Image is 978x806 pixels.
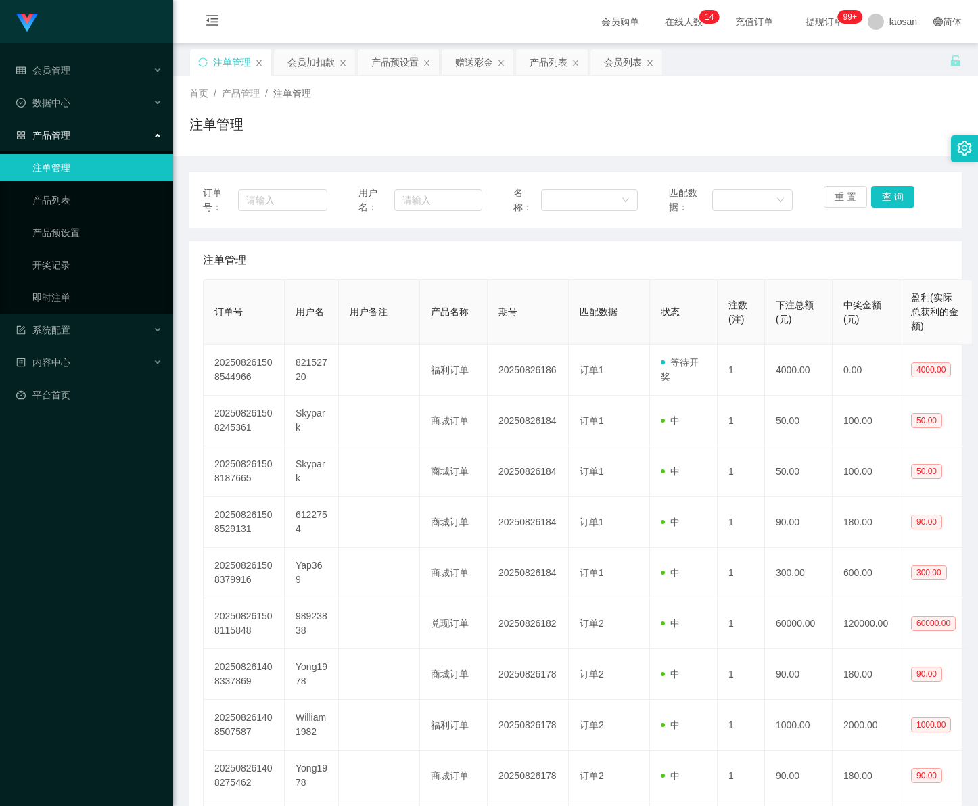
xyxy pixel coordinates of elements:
[833,700,900,751] td: 2000.00
[488,700,569,751] td: 20250826178
[273,88,311,99] span: 注单管理
[488,446,569,497] td: 20250826184
[718,396,765,446] td: 1
[833,751,900,801] td: 180.00
[776,300,814,325] span: 下注总额(元)
[32,252,162,279] a: 开奖记录
[718,751,765,801] td: 1
[765,649,833,700] td: 90.00
[204,497,285,548] td: 202508261508529131
[765,497,833,548] td: 90.00
[488,396,569,446] td: 20250826184
[765,396,833,446] td: 50.00
[580,770,604,781] span: 订单2
[498,306,517,317] span: 期号
[287,49,335,75] div: 会员加扣款
[16,130,70,141] span: 产品管理
[189,114,243,135] h1: 注单管理
[911,717,951,732] span: 1000.00
[16,325,70,335] span: 系统配置
[285,396,339,446] td: Skypark
[833,396,900,446] td: 100.00
[838,10,862,24] sup: 974
[285,598,339,649] td: 98923838
[580,306,618,317] span: 匹配数据
[16,65,70,76] span: 会员管理
[16,381,162,408] a: 图标: dashboard平台首页
[833,649,900,700] td: 180.00
[824,186,867,208] button: 重 置
[580,669,604,680] span: 订单2
[580,415,604,426] span: 订单1
[420,345,488,396] td: 福利订单
[705,10,709,24] p: 1
[214,88,216,99] span: /
[420,751,488,801] td: 商城订单
[213,49,251,75] div: 注单管理
[622,196,630,206] i: 图标: down
[833,548,900,598] td: 600.00
[420,548,488,598] td: 商城订单
[296,306,324,317] span: 用户名
[497,59,505,67] i: 图标: close
[661,306,680,317] span: 状态
[530,49,567,75] div: 产品列表
[204,446,285,497] td: 202508261508187665
[580,466,604,477] span: 订单1
[765,751,833,801] td: 90.00
[661,669,680,680] span: 中
[833,446,900,497] td: 100.00
[488,751,569,801] td: 20250826178
[32,284,162,311] a: 即时注单
[488,548,569,598] td: 20250826184
[661,719,680,730] span: 中
[765,345,833,396] td: 4000.00
[728,17,780,26] span: 充值订单
[911,667,942,682] span: 90.00
[911,292,958,331] span: 盈利(实际总获利的金额)
[16,14,38,32] img: logo.9652507e.png
[420,649,488,700] td: 商城订单
[950,55,962,67] i: 图标: unlock
[765,598,833,649] td: 60000.00
[580,618,604,629] span: 订单2
[911,768,942,783] span: 90.00
[371,49,419,75] div: 产品预设置
[911,362,951,377] span: 4000.00
[833,345,900,396] td: 0.00
[32,219,162,246] a: 产品预设置
[204,700,285,751] td: 202508261408507587
[420,396,488,446] td: 商城订单
[572,59,580,67] i: 图标: close
[765,548,833,598] td: 300.00
[204,751,285,801] td: 202508261408275462
[16,358,26,367] i: 图标: profile
[455,49,493,75] div: 赠送彩金
[911,565,947,580] span: 300.00
[16,325,26,335] i: 图标: form
[911,464,942,479] span: 50.00
[661,517,680,527] span: 中
[911,515,942,529] span: 90.00
[350,306,388,317] span: 用户备注
[765,446,833,497] td: 50.00
[189,1,235,44] i: 图标: menu-fold
[669,186,713,214] span: 匹配数据：
[661,357,699,382] span: 等待开奖
[658,17,709,26] span: 在线人数
[203,186,238,214] span: 订单号：
[204,598,285,649] td: 202508261508115848
[957,141,972,156] i: 图标: setting
[604,49,642,75] div: 会员列表
[285,751,339,801] td: Yong1978
[431,306,469,317] span: 产品名称
[204,548,285,598] td: 202508261508379916
[189,88,208,99] span: 首页
[198,57,208,67] i: 图标: sync
[32,154,162,181] a: 注单管理
[265,88,268,99] span: /
[214,306,243,317] span: 订单号
[699,10,719,24] sup: 14
[833,497,900,548] td: 180.00
[488,497,569,548] td: 20250826184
